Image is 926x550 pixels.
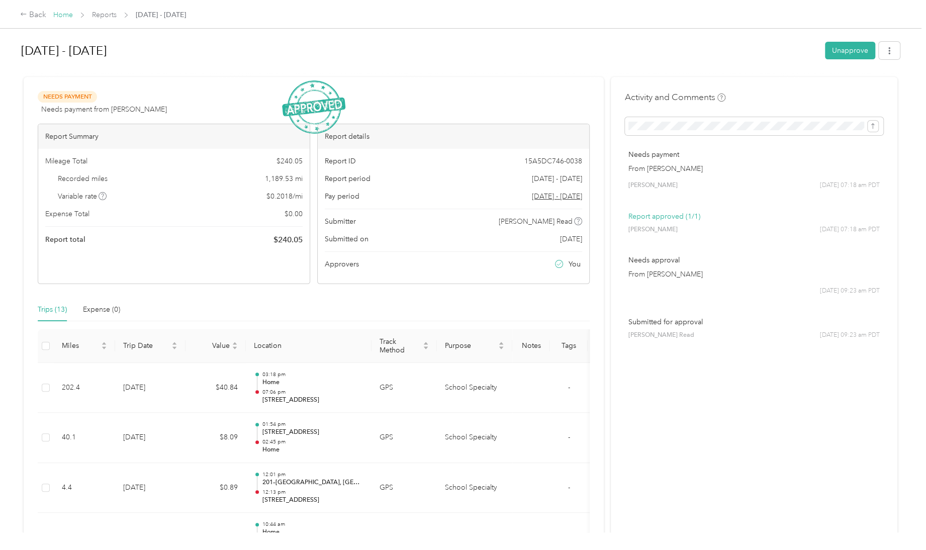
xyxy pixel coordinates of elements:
[325,191,359,202] span: Pay period
[262,445,363,454] p: Home
[54,329,115,363] th: Miles
[628,269,880,280] p: From [PERSON_NAME]
[262,478,363,487] p: 201–[GEOGRAPHIC_DATA], [GEOGRAPHIC_DATA], [GEOGRAPHIC_DATA], [GEOGRAPHIC_DATA]
[262,438,363,445] p: 02:45 pm
[524,156,582,166] span: 15A5DC746-0038
[628,211,880,222] p: Report approved (1/1)
[83,304,120,315] div: Expense (0)
[54,413,115,463] td: 40.1
[262,396,363,405] p: [STREET_ADDRESS]
[194,341,230,350] span: Value
[372,363,437,413] td: GPS
[92,11,117,19] a: Reports
[101,345,107,351] span: caret-down
[45,209,89,219] span: Expense Total
[54,363,115,413] td: 202.4
[628,331,694,340] span: [PERSON_NAME] Read
[532,191,582,202] span: Go to pay period
[325,234,368,244] span: Submitted on
[20,9,46,21] div: Back
[437,329,512,363] th: Purpose
[437,413,512,463] td: School Specialty
[262,521,363,528] p: 10:44 am
[45,156,87,166] span: Mileage Total
[870,494,926,550] iframe: Everlance-gr Chat Button Frame
[58,191,107,202] span: Variable rate
[186,413,246,463] td: $8.09
[512,329,550,363] th: Notes
[115,329,186,363] th: Trip Date
[820,225,880,234] span: [DATE] 07:18 am PDT
[58,173,108,184] span: Recorded miles
[186,329,246,363] th: Value
[101,340,107,346] span: caret-up
[498,340,504,346] span: caret-up
[625,91,725,104] h4: Activity and Comments
[568,383,570,392] span: -
[437,363,512,413] td: School Specialty
[372,329,437,363] th: Track Method
[372,463,437,513] td: GPS
[820,287,880,296] span: [DATE] 09:23 am PDT
[499,216,573,227] span: [PERSON_NAME] Read
[273,234,303,246] span: $ 240.05
[262,378,363,387] p: Home
[54,463,115,513] td: 4.4
[53,11,73,19] a: Home
[825,42,875,59] button: Unapprove
[820,331,880,340] span: [DATE] 09:23 am PDT
[262,421,363,428] p: 01:54 pm
[262,371,363,378] p: 03:18 pm
[628,255,880,265] p: Needs approval
[38,91,97,103] span: Needs Payment
[265,173,303,184] span: 1,189.53 mi
[423,345,429,351] span: caret-down
[560,234,582,244] span: [DATE]
[115,463,186,513] td: [DATE]
[282,80,345,134] img: ApprovedStamp
[262,528,363,537] p: Home
[115,363,186,413] td: [DATE]
[285,209,303,219] span: $ 0.00
[62,341,99,350] span: Miles
[820,181,880,190] span: [DATE] 07:18 am PDT
[372,413,437,463] td: GPS
[232,340,238,346] span: caret-up
[325,216,356,227] span: Submitter
[171,345,177,351] span: caret-down
[186,363,246,413] td: $40.84
[380,337,421,354] span: Track Method
[186,463,246,513] td: $0.89
[41,104,167,115] span: Needs payment from [PERSON_NAME]
[232,345,238,351] span: caret-down
[628,317,880,327] p: Submitted for approval
[445,341,496,350] span: Purpose
[498,345,504,351] span: caret-down
[628,225,678,234] span: [PERSON_NAME]
[262,389,363,396] p: 07:06 pm
[568,433,570,441] span: -
[276,156,303,166] span: $ 240.05
[136,10,186,20] span: [DATE] - [DATE]
[262,471,363,478] p: 12:01 pm
[325,156,356,166] span: Report ID
[262,428,363,437] p: [STREET_ADDRESS]
[38,124,310,149] div: Report Summary
[628,181,678,190] span: [PERSON_NAME]
[532,173,582,184] span: [DATE] - [DATE]
[569,259,581,269] span: You
[437,463,512,513] td: School Specialty
[21,39,818,63] h1: Aug 1 - 31, 2025
[550,329,588,363] th: Tags
[325,173,371,184] span: Report period
[628,163,880,174] p: From [PERSON_NAME]
[246,329,372,363] th: Location
[318,124,589,149] div: Report details
[38,304,67,315] div: Trips (13)
[423,340,429,346] span: caret-up
[262,496,363,505] p: [STREET_ADDRESS]
[45,234,85,245] span: Report total
[115,413,186,463] td: [DATE]
[628,149,880,160] p: Needs payment
[123,341,169,350] span: Trip Date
